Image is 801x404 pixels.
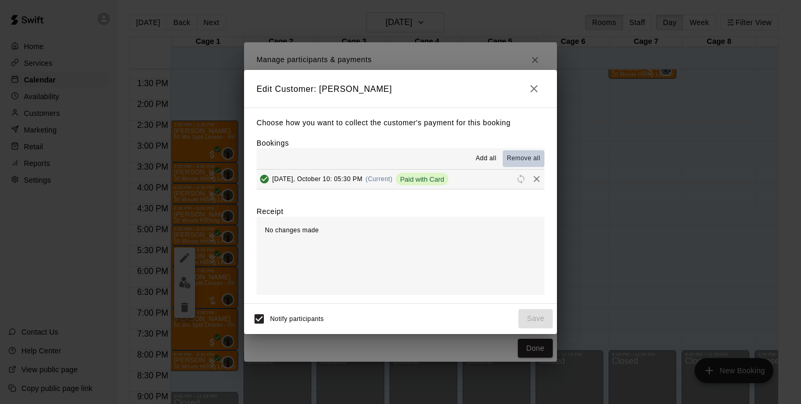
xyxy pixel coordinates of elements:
[503,150,544,167] button: Remove all
[244,70,557,108] h2: Edit Customer: [PERSON_NAME]
[257,171,272,187] button: Added & Paid
[270,315,324,323] span: Notify participants
[366,175,393,183] span: (Current)
[257,139,289,147] label: Bookings
[257,206,283,217] label: Receipt
[513,175,529,183] span: Reschedule
[265,227,319,234] span: No changes made
[529,175,544,183] span: Remove
[257,116,544,129] p: Choose how you want to collect the customer's payment for this booking
[469,150,503,167] button: Add all
[396,175,448,183] span: Paid with Card
[507,153,540,164] span: Remove all
[272,175,362,183] span: [DATE], October 10: 05:30 PM
[476,153,496,164] span: Add all
[257,170,544,189] button: Added & Paid[DATE], October 10: 05:30 PM(Current)Paid with CardRescheduleRemove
